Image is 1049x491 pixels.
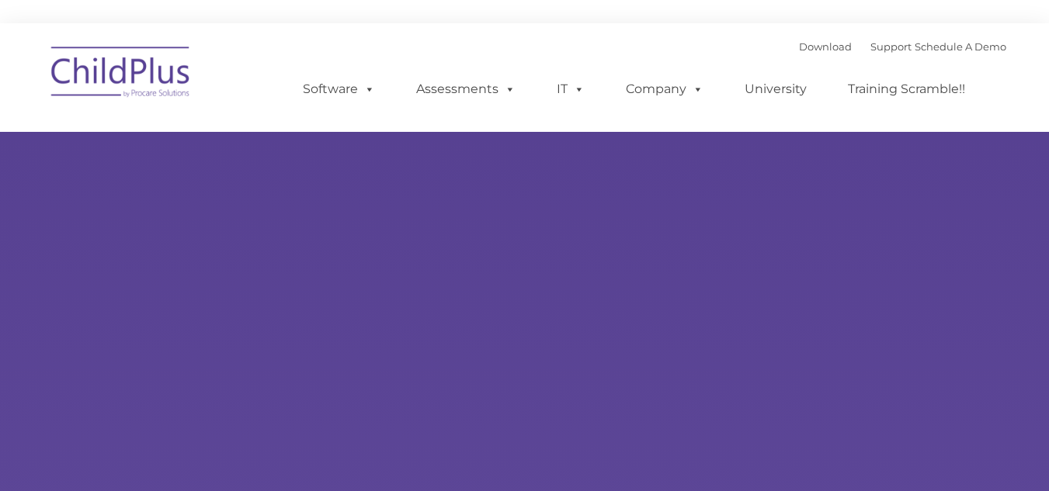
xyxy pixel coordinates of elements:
a: Assessments [401,74,531,105]
a: University [729,74,822,105]
a: Training Scramble!! [832,74,981,105]
font: | [799,40,1006,53]
a: Software [287,74,391,105]
a: Schedule A Demo [915,40,1006,53]
a: IT [541,74,600,105]
a: Company [610,74,719,105]
a: Support [870,40,912,53]
img: ChildPlus by Procare Solutions [43,36,199,113]
a: Download [799,40,852,53]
